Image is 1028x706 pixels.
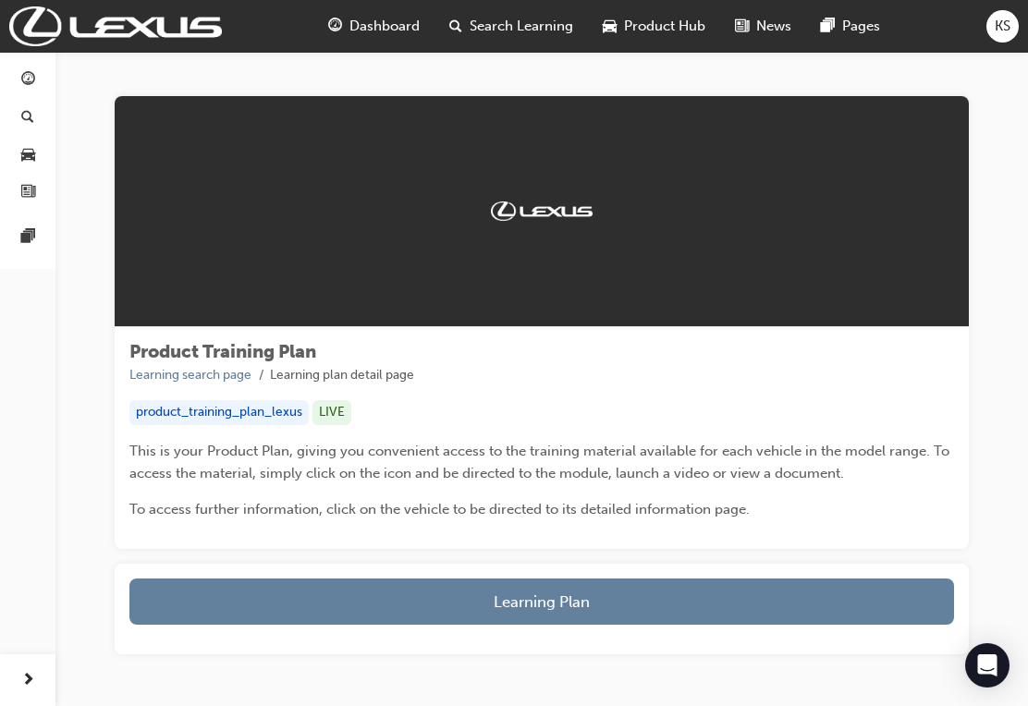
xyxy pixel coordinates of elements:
span: search-icon [21,110,34,127]
span: next-icon [21,669,35,692]
span: Product Training Plan [129,341,316,362]
a: search-iconSearch Learning [434,7,588,45]
img: Trak [491,201,593,220]
span: pages-icon [21,229,35,246]
li: Learning plan detail page [270,365,414,386]
span: News [756,16,791,37]
a: news-iconNews [720,7,806,45]
span: Pages [842,16,880,37]
span: search-icon [449,15,462,38]
a: Learning search page [129,367,251,383]
img: Trak [9,6,222,46]
button: Learning Plan [129,578,954,625]
span: This is your Product Plan, giving you convenient access to the training material available for ea... [129,443,953,481]
span: To access further information, click on the vehicle to be directed to its detailed information page. [129,501,750,517]
span: KS [995,16,1010,37]
a: guage-iconDashboard [313,7,434,45]
a: car-iconProduct Hub [588,7,720,45]
a: pages-iconPages [806,7,895,45]
span: Search Learning [470,16,573,37]
button: KS [986,10,1019,43]
span: car-icon [21,147,35,164]
span: news-icon [21,185,35,201]
span: pages-icon [821,15,835,38]
span: news-icon [735,15,749,38]
div: product_training_plan_lexus [129,400,309,425]
span: Product Hub [624,16,705,37]
span: guage-icon [328,15,342,38]
div: Open Intercom Messenger [965,643,1010,688]
span: guage-icon [21,72,35,89]
span: Dashboard [349,16,420,37]
span: car-icon [603,15,617,38]
div: LIVE [312,400,351,425]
